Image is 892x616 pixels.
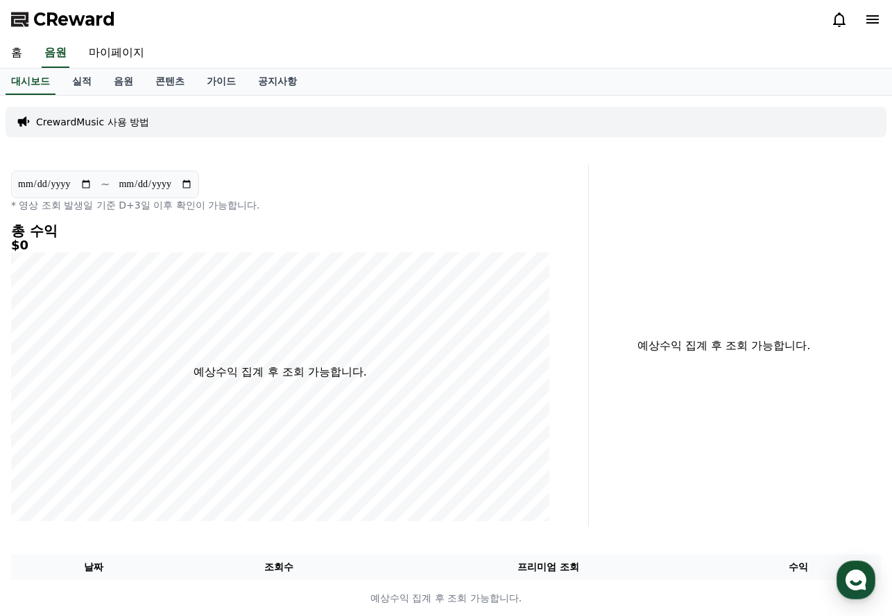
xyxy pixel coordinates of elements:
[196,69,247,95] a: 가이드
[600,337,848,354] p: 예상수익 집계 후 조회 가능합니다.
[12,591,880,606] p: 예상수익 집계 후 조회 가능합니다.
[33,8,115,30] span: CReward
[247,69,308,95] a: 공지사항
[101,176,110,193] p: ~
[11,8,115,30] a: CReward
[11,198,549,212] p: * 영상 조회 발생일 기준 D+3일 이후 확인이 가능합니다.
[42,39,69,68] a: 음원
[11,554,177,580] th: 날짜
[194,364,366,380] p: 예상수익 집계 후 조회 가능합니다.
[715,554,881,580] th: 수익
[61,69,103,95] a: 실적
[11,238,549,252] h5: $0
[103,69,144,95] a: 음원
[381,554,715,580] th: 프리미엄 조회
[6,69,55,95] a: 대시보드
[144,69,196,95] a: 콘텐츠
[78,39,155,68] a: 마이페이지
[36,115,149,129] a: CrewardMusic 사용 방법
[177,554,381,580] th: 조회수
[11,223,549,238] h4: 총 수익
